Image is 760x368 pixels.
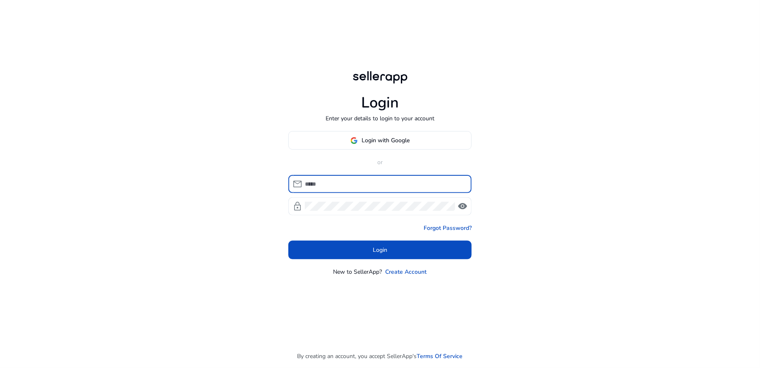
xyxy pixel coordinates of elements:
img: google-logo.svg [350,137,358,144]
span: lock [292,201,302,211]
span: Login [373,246,387,254]
h1: Login [361,94,399,112]
a: Forgot Password? [424,224,472,232]
span: visibility [458,201,468,211]
button: Login with Google [288,131,472,150]
p: Enter your details to login to your account [326,114,434,123]
a: Create Account [386,268,427,276]
p: or [288,158,472,167]
a: Terms Of Service [417,352,463,361]
span: mail [292,179,302,189]
span: Login with Google [362,136,410,145]
p: New to SellerApp? [333,268,382,276]
button: Login [288,241,472,259]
